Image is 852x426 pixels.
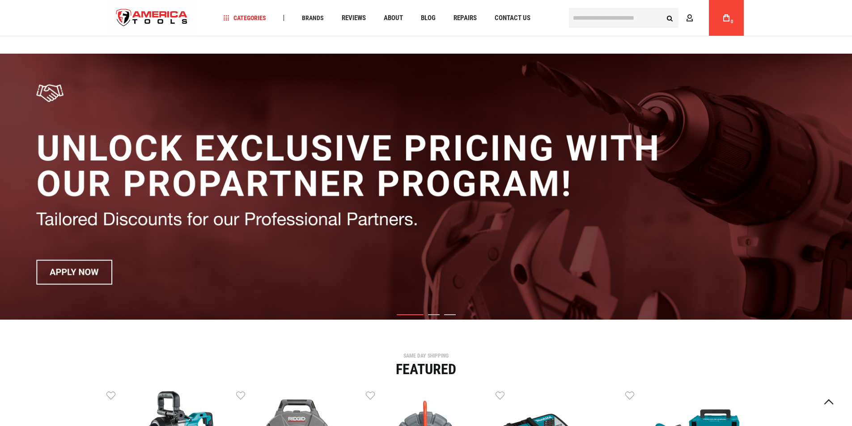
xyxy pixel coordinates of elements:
span: Blog [421,15,436,21]
span: About [384,15,403,21]
a: Reviews [338,12,370,24]
button: Search [661,9,678,26]
a: Categories [219,12,270,24]
a: About [380,12,407,24]
a: store logo [109,1,195,35]
a: Brands [298,12,328,24]
span: Reviews [342,15,366,21]
div: SAME DAY SHIPPING [106,353,746,359]
a: Blog [417,12,440,24]
a: Contact Us [491,12,534,24]
span: 0 [731,19,733,24]
span: Repairs [454,15,477,21]
a: Repairs [449,12,481,24]
img: America Tools [109,1,195,35]
div: Featured [106,362,746,376]
span: Categories [223,15,266,21]
span: Brands [302,15,324,21]
span: Contact Us [495,15,530,21]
